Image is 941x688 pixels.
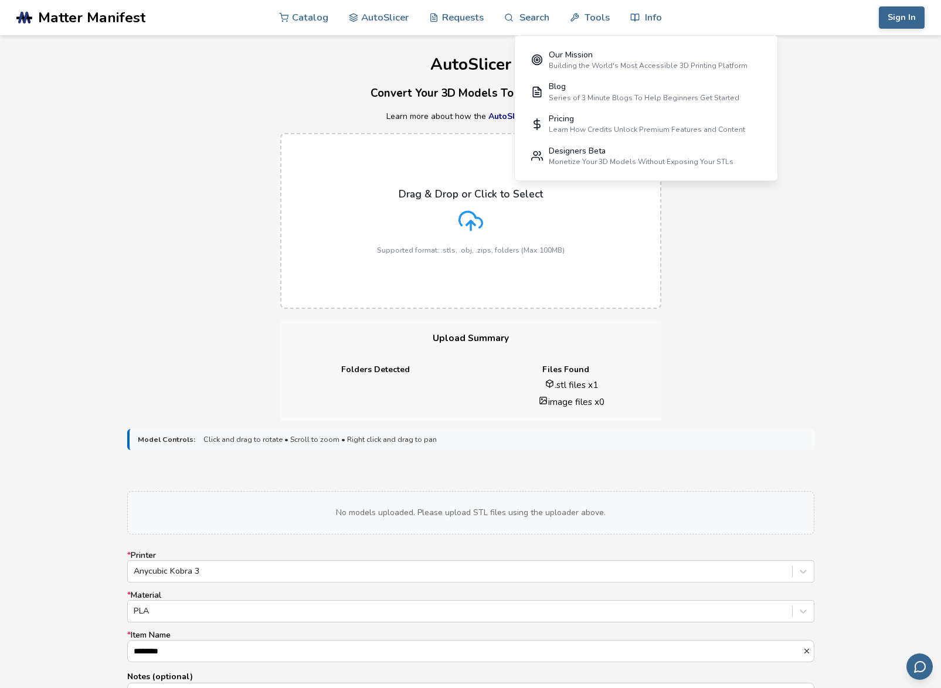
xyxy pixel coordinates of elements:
[549,82,739,91] div: Blog
[127,551,814,583] label: Printer
[523,44,769,76] a: Our MissionBuilding the World's Most Accessible 3D Printing Platform
[549,114,745,124] div: Pricing
[138,435,195,444] strong: Model Controls:
[906,653,933,680] button: Send feedback via email
[288,365,463,374] h4: Folders Detected
[491,379,653,391] li: .stl files x 1
[491,396,653,408] li: image files x 0
[127,631,814,662] label: Item Name
[488,111,530,122] a: AutoSlicer
[127,491,814,534] div: No models uploaded. Please upload STL files using the uploader above.
[38,9,145,26] span: Matter Manifest
[127,591,814,622] label: Material
[377,246,565,254] p: Supported format: .stls, .obj, .zips, folders (Max 100MB)
[549,158,733,166] div: Monetize Your 3D Models Without Exposing Your STLs
[523,140,769,172] a: Designers BetaMonetize Your 3D Models Without Exposing Your STLs
[879,6,925,29] button: Sign In
[203,435,437,444] span: Click and drag to rotate • Scroll to zoom • Right click and drag to pan
[523,108,769,140] a: PricingLearn How Credits Unlock Premium Features and Content
[127,670,814,683] p: Notes (optional)
[280,321,661,356] h3: Upload Summary
[479,365,653,374] h4: Files Found
[549,147,733,156] div: Designers Beta
[549,94,739,102] div: Series of 3 Minute Blogs To Help Beginners Get Started
[803,647,814,655] button: *Item Name
[549,50,748,60] div: Our Mission
[523,76,769,108] a: BlogSeries of 3 Minute Blogs To Help Beginners Get Started
[128,641,803,662] input: *Item Name
[549,62,748,70] div: Building the World's Most Accessible 3D Printing Platform
[549,125,745,134] div: Learn How Credits Unlock Premium Features and Content
[399,188,543,200] p: Drag & Drop or Click to Select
